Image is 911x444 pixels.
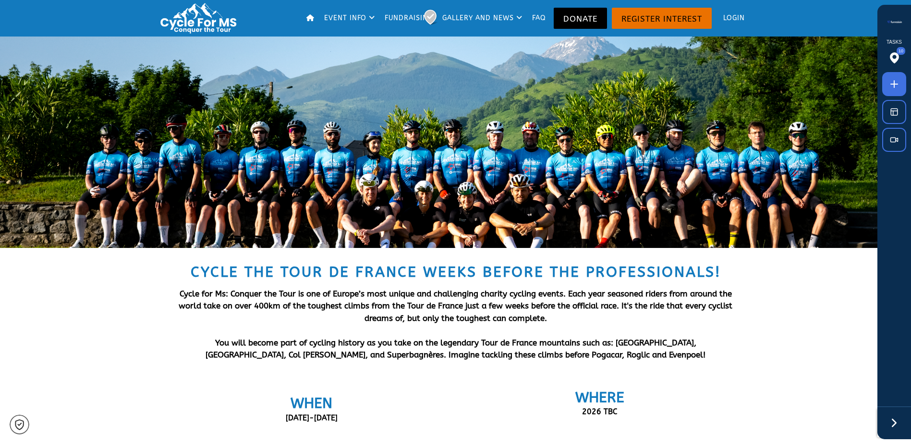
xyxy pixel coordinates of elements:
[179,289,732,323] span: Cycle for Ms: Conquer the Tour is one of Europe’s most unique and challenging charity cycling eve...
[714,2,749,34] a: Login
[575,389,624,406] span: WHERE
[286,413,338,422] span: [DATE]-[DATE]
[191,263,721,281] span: Cycle the Tour de France weeks before the professionals!
[206,338,705,360] strong: You will become part of cycling history as you take on the legendary Tour de France mountains suc...
[612,8,712,29] a: Register Interest
[291,395,332,412] span: WHEN
[554,8,607,29] a: Donate
[10,415,29,434] a: Cookie settings
[157,2,244,35] img: Cycle for MS: Conquer the Tour
[582,407,618,416] span: 2026 TBC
